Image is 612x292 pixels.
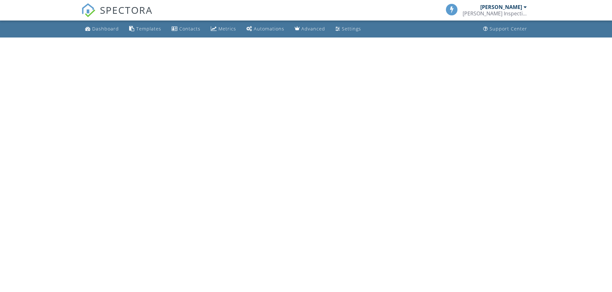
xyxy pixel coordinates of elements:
[208,23,239,35] a: Metrics
[83,23,121,35] a: Dashboard
[81,9,153,22] a: SPECTORA
[81,3,95,17] img: The Best Home Inspection Software - Spectora
[292,23,328,35] a: Advanced
[218,26,236,32] div: Metrics
[92,26,119,32] div: Dashboard
[301,26,325,32] div: Advanced
[136,26,161,32] div: Templates
[179,26,200,32] div: Contacts
[333,23,364,35] a: Settings
[481,23,530,35] a: Support Center
[480,4,522,10] div: [PERSON_NAME]
[254,26,284,32] div: Automations
[463,10,527,17] div: Tom Niehaus Inspections
[342,26,361,32] div: Settings
[127,23,164,35] a: Templates
[100,3,153,17] span: SPECTORA
[244,23,287,35] a: Automations (Basic)
[490,26,527,32] div: Support Center
[169,23,203,35] a: Contacts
